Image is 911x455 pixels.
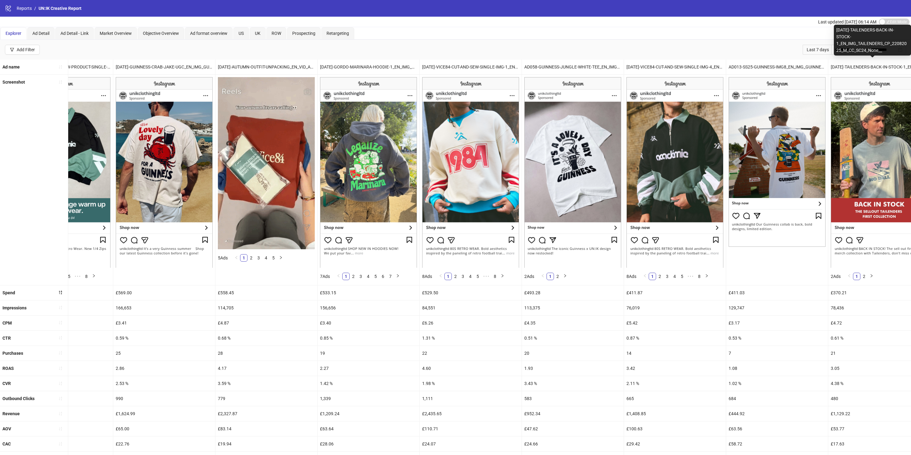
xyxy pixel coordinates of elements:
a: 1 [343,273,349,280]
div: 19 [318,346,419,361]
span: right [501,274,504,278]
b: Spend [2,290,15,295]
div: £110.71 [420,421,522,436]
div: £529.50 [420,285,522,300]
div: 3.43 % [522,376,624,391]
a: 2 [861,273,867,280]
li: 2 [554,273,561,280]
div: £100.63 [624,421,726,436]
li: 4 [364,273,372,280]
div: £24.07 [420,436,522,451]
span: 8 Ads [422,274,432,279]
a: 1 [547,273,554,280]
span: left [235,256,238,259]
button: right [703,273,710,280]
li: 3 [255,254,262,262]
div: £2,327.87 [215,406,317,421]
div: AD058-GUINNESS-JUNGLE-WHITE-TEE_EN_IMG_CP_03072025_M_CC_SC4_USP14_Bestseller – Copy [522,60,624,74]
a: 2 [350,273,357,280]
div: 1.98 % [420,376,522,391]
span: sort-ascending [58,351,63,355]
li: Previous Page [335,273,342,280]
div: £28.06 [318,436,419,451]
span: sort-ascending [58,65,63,69]
span: ••• [481,273,491,280]
a: 7 [387,273,394,280]
div: £63.56 [726,421,828,436]
div: [DATE]-GORDO-MARINARA-HOODIE-1_EN_IMG_WFG_CP_15092025_ALLG_CC_SC24_None__ [318,60,419,74]
div: 84,551 [420,300,522,315]
div: 4.60 [420,361,522,376]
span: right [563,274,567,278]
li: Next 5 Pages [686,273,696,280]
span: Objective Overview [143,31,179,36]
div: 2.27 [318,361,419,376]
a: 5 [679,273,685,280]
span: Ad Detail - Link [60,31,89,36]
span: sort-ascending [58,412,63,416]
div: £19.94 [215,436,317,451]
b: ROAS [2,366,14,371]
li: 4 [671,273,678,280]
span: sort-descending [58,290,63,295]
div: £63.64 [318,421,419,436]
span: sort-ascending [58,381,63,386]
a: 5 [270,254,277,261]
span: 5 Ads [218,255,228,260]
div: [DATE]-GUINNESS-CRAB-JAKE-UGC_EN_IMG_GUINNESS_CP_17072025_ALLG_CC_SC1_None__ – Copy [113,60,215,74]
div: £29.42 [624,436,726,451]
li: 5 [65,273,73,280]
li: 4 [262,254,270,262]
div: £3.41 [113,316,215,330]
li: Next Page [394,273,401,280]
span: Explorer [6,31,21,36]
li: 3 [357,273,364,280]
div: [DATE]-AUTUMN-OUTFIT-UNPACKING_EN_VID_ALL_CP_11092025_ALLG_CC_SC3_None__ [215,60,317,74]
div: 22 [420,346,522,361]
a: 1 [445,273,451,280]
div: 3.42 [624,361,726,376]
div: £1,408.85 [624,406,726,421]
button: Add Filter [5,45,40,55]
div: £411.03 [726,285,828,300]
div: 1.08 [726,361,828,376]
div: 76,019 [624,300,726,315]
li: 2 [860,273,868,280]
li: Next 5 Pages [73,273,83,280]
button: right [868,273,875,280]
a: 5 [474,273,481,280]
div: Last 7 days [803,45,831,55]
li: 1 [649,273,656,280]
a: 4 [263,254,269,261]
div: £47.62 [522,421,624,436]
li: Next Page [561,273,569,280]
div: £24.66 [522,436,624,451]
span: right [705,274,709,278]
div: 20 [522,346,624,361]
div: £5.42 [624,316,726,330]
div: 1.02 % [726,376,828,391]
li: Next Page [277,254,285,262]
li: 8 [83,273,90,280]
div: £4.35 [522,316,624,330]
span: left [337,274,340,278]
button: left [539,273,547,280]
span: Prospecting [292,31,315,36]
div: £569.00 [113,285,215,300]
a: Reports [15,5,33,12]
span: Retargeting [327,31,349,36]
div: 25 [113,346,215,361]
b: Revenue [2,411,20,416]
a: 2 [452,273,459,280]
button: left [335,273,342,280]
div: £58.72 [726,436,828,451]
span: ••• [73,273,83,280]
b: Screenshot [2,80,25,85]
img: Screenshot 120232709275450356 [320,77,417,267]
div: 28 [215,346,317,361]
div: 1,339 [318,391,419,406]
div: 779 [215,391,317,406]
a: 5 [66,273,73,280]
div: AD013-SS25-GUINNESS-IMG8_EN_IMG_GUINNESS_CP_03062025_M_CC_SC24_None__ [726,60,828,74]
